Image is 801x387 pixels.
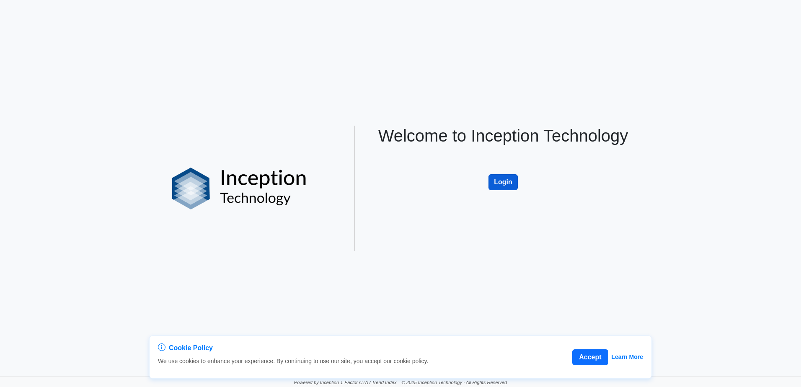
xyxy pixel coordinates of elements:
[488,174,518,190] button: Login
[612,353,643,361] a: Learn More
[169,343,213,353] span: Cookie Policy
[158,357,428,366] p: We use cookies to enhance your experience. By continuing to use our site, you accept our cookie p...
[572,349,608,365] button: Accept
[488,165,518,173] a: Login
[370,126,636,146] h1: Welcome to Inception Technology
[172,168,307,209] img: logo%20black.png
